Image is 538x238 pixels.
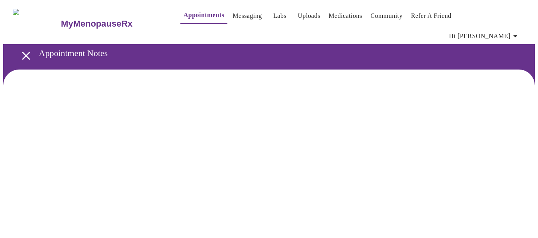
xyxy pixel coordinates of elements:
a: Messaging [233,10,262,21]
span: Hi [PERSON_NAME] [449,31,520,42]
a: Uploads [298,10,321,21]
button: Refer a Friend [408,8,455,24]
img: MyMenopauseRx Logo [13,9,60,39]
a: Refer a Friend [411,10,452,21]
button: Appointments [180,7,227,24]
button: Labs [267,8,293,24]
button: open drawer [14,44,38,68]
button: Messaging [229,8,265,24]
a: Labs [273,10,286,21]
h3: MyMenopauseRx [61,19,133,29]
h3: Appointment Notes [39,48,494,58]
button: Hi [PERSON_NAME] [446,28,523,44]
a: Appointments [184,10,224,21]
a: Community [370,10,403,21]
a: Medications [329,10,362,21]
button: Uploads [295,8,324,24]
a: MyMenopauseRx [60,10,164,38]
button: Medications [325,8,365,24]
button: Community [367,8,406,24]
